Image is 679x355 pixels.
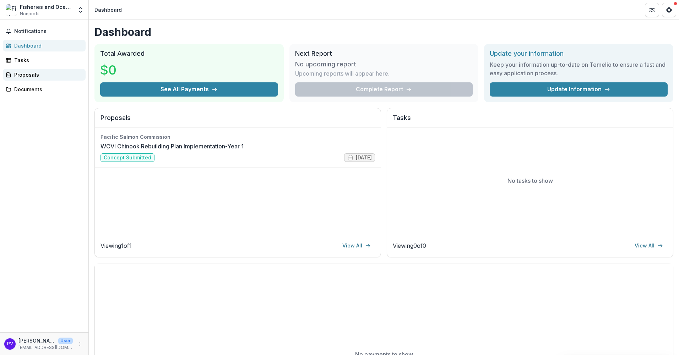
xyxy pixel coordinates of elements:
[76,340,84,348] button: More
[14,71,80,78] div: Proposals
[295,60,356,68] h3: No upcoming report
[18,337,55,344] p: [PERSON_NAME]
[490,60,668,77] h3: Keep your information up-to-date on Temelio to ensure a fast and easy application process.
[76,3,86,17] button: Open entity switcher
[295,69,390,78] p: Upcoming reports will appear here.
[7,342,13,346] div: Pat Vek
[3,26,86,37] button: Notifications
[101,241,132,250] p: Viewing 1 of 1
[100,50,278,58] h2: Total Awarded
[338,240,375,251] a: View All
[3,69,86,81] a: Proposals
[20,3,73,11] div: Fisheries and Oceans [GEOGRAPHIC_DATA]-South Coast Area Stock Assessment
[490,50,668,58] h2: Update your information
[94,6,122,13] div: Dashboard
[393,114,667,127] h2: Tasks
[3,54,86,66] a: Tasks
[507,176,553,185] p: No tasks to show
[490,82,668,97] a: Update Information
[101,142,244,151] a: WCVI Chinook Rebuilding Plan Implementation-Year 1
[14,42,80,49] div: Dashboard
[20,11,40,17] span: Nonprofit
[101,114,375,127] h2: Proposals
[645,3,659,17] button: Partners
[100,82,278,97] button: See All Payments
[393,241,426,250] p: Viewing 0 of 0
[100,60,153,80] h3: $0
[92,5,125,15] nav: breadcrumb
[630,240,667,251] a: View All
[18,344,73,351] p: [EMAIL_ADDRESS][DOMAIN_NAME]
[3,40,86,51] a: Dashboard
[14,28,83,34] span: Notifications
[14,56,80,64] div: Tasks
[58,338,73,344] p: User
[14,86,80,93] div: Documents
[94,26,673,38] h1: Dashboard
[6,4,17,16] img: Fisheries and Oceans Canada-South Coast Area Stock Assessment
[295,50,473,58] h2: Next Report
[3,83,86,95] a: Documents
[662,3,676,17] button: Get Help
